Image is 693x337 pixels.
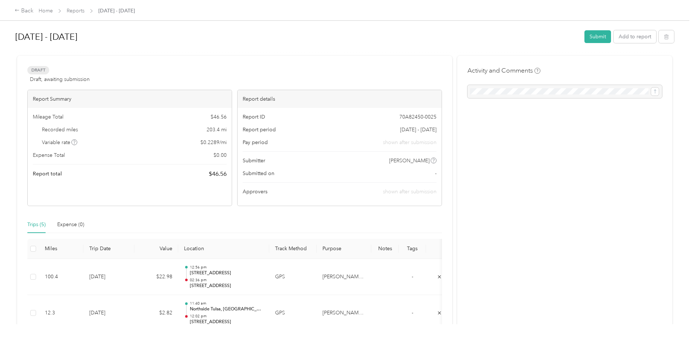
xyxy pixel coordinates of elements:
[584,30,611,43] button: Submit
[317,259,371,295] td: Roehl Transport
[214,151,227,159] span: $ 0.00
[134,239,178,259] th: Value
[399,113,436,121] span: 70A82450-0025
[42,126,78,133] span: Recorded miles
[211,113,227,121] span: $ 46.56
[190,278,263,283] p: 02:36 pm
[383,189,436,195] span: shown after submission
[39,239,83,259] th: Miles
[243,170,274,177] span: Submitted on
[435,170,436,177] span: -
[412,310,413,316] span: -
[243,126,276,133] span: Report period
[614,30,656,43] button: Add to report
[400,126,436,133] span: [DATE] - [DATE]
[190,314,263,319] p: 12:02 pm
[98,7,135,15] span: [DATE] - [DATE]
[83,295,134,332] td: [DATE]
[317,295,371,332] td: Roehl Transport
[371,239,399,259] th: Notes
[190,270,263,276] p: [STREET_ADDRESS]
[30,75,90,83] span: Draft, awaiting submission
[243,113,265,121] span: Report ID
[15,28,579,46] h1: Aug 1 - 31, 2025
[190,306,263,313] p: Northside Tulsa, [GEOGRAPHIC_DATA], [GEOGRAPHIC_DATA]
[28,90,232,108] div: Report Summary
[269,259,317,295] td: GPS
[83,239,134,259] th: Trip Date
[15,7,34,15] div: Back
[200,139,227,146] span: $ 0.2289 / mi
[42,139,78,146] span: Variable rate
[27,221,46,229] div: Trips (5)
[412,274,413,280] span: -
[33,113,63,121] span: Mileage Total
[33,151,65,159] span: Expense Total
[33,170,62,178] span: Report total
[399,239,426,259] th: Tags
[134,295,178,332] td: $2.82
[39,295,83,332] td: 12.3
[190,301,263,306] p: 11:40 am
[190,283,263,289] p: [STREET_ADDRESS]
[39,259,83,295] td: 100.4
[67,8,85,14] a: Reports
[209,170,227,178] span: $ 46.56
[57,221,84,229] div: Expense (0)
[83,259,134,295] td: [DATE]
[243,157,265,164] span: Submitter
[269,239,317,259] th: Track Method
[317,239,371,259] th: Purpose
[238,90,442,108] div: Report details
[243,188,267,195] span: Approvers
[27,66,49,74] span: Draft
[190,319,263,325] p: [STREET_ADDRESS]
[178,239,269,259] th: Location
[190,265,263,270] p: 12:56 pm
[652,296,693,337] iframe: Everlance-gr Chat Button Frame
[269,295,317,332] td: GPS
[39,8,53,14] a: Home
[467,66,540,75] h4: Activity and Comments
[243,139,268,146] span: Pay period
[207,126,227,133] span: 203.4 mi
[389,157,430,164] span: [PERSON_NAME]
[383,139,436,146] span: shown after submission
[134,259,178,295] td: $22.98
